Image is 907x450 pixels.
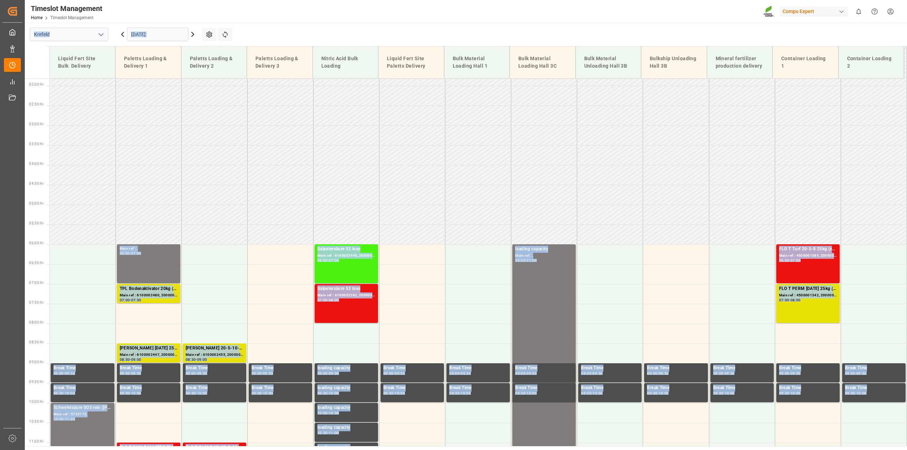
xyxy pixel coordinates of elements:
div: 09:30 [526,372,537,375]
div: 09:30 [856,372,867,375]
div: 09:00 [252,372,262,375]
div: Paletts Loading & Delivery 3 [253,52,307,73]
input: Type to search/select [30,28,108,41]
div: 07:00 [131,252,141,255]
div: Mineral fertilizer production delivery [713,52,767,73]
div: loading capacity [317,404,375,411]
div: 09:30 [725,372,735,375]
div: 07:00 [120,298,130,302]
div: FLO T PERM [DATE] 25kg (x42) INT [779,285,837,292]
div: Nitric Acid Bulk Loading [319,52,373,73]
div: 08:00 [790,298,801,302]
div: 09:00 [581,372,591,375]
div: Break Time [515,365,573,372]
div: - [460,372,461,375]
div: - [855,372,856,375]
div: 08:30 [186,358,196,361]
div: - [789,372,790,375]
div: Break Time [120,365,178,372]
div: 09:00 [383,372,394,375]
div: 09:00 [317,372,328,375]
span: 06:00 Hr [29,241,44,245]
div: Break Time [186,385,243,392]
div: 09:30 [647,392,657,395]
div: 09:30 [317,392,328,395]
div: 09:30 [197,372,207,375]
div: 10:00 [461,392,471,395]
div: 09:30 [53,392,64,395]
div: - [130,372,131,375]
span: 03:00 Hr [29,122,44,126]
span: 02:00 Hr [29,82,44,86]
div: Bulkship Unloading Hall 3B [647,52,701,73]
div: - [130,252,131,255]
div: Break Time [647,365,705,372]
div: 09:30 [252,392,262,395]
div: - [657,372,658,375]
div: FLO T Turf 20-5-8 25kg (x42) INTFLO T PERM [DATE] 25kg (x42) INT;FLO T Turf 20-5-8 25kg (x42) INT [779,246,837,253]
div: - [64,417,65,421]
div: 09:00 [131,358,141,361]
div: 09:00 [449,372,460,375]
div: Main ref : 6100002382, 2000001989 [317,292,375,298]
div: - [394,392,395,395]
div: Break Time [581,365,639,372]
div: 09:00 [120,372,130,375]
div: - [723,392,724,395]
div: 10:00 [197,392,207,395]
div: - [328,392,329,395]
span: 09:30 Hr [29,380,44,384]
div: Liquid Fert Site Bulk Delivery [55,52,109,73]
div: loading capacity [317,424,375,431]
div: 09:30 [659,372,669,375]
div: 10:00 [395,392,405,395]
div: - [328,431,329,434]
div: - [328,259,329,262]
div: - [789,392,790,395]
div: - [789,259,790,262]
div: 10:00 [856,392,867,395]
span: 04:30 Hr [29,182,44,186]
span: 04:00 Hr [29,162,44,166]
div: Break Time [120,385,178,392]
div: 09:30 [329,372,339,375]
div: - [262,392,263,395]
div: - [130,298,131,302]
div: - [328,298,329,302]
button: show 0 new notifications [851,4,867,19]
div: - [394,372,395,375]
div: 07:30 [131,298,141,302]
div: 10:00 [131,392,141,395]
div: Container Loading 2 [844,52,898,73]
div: 07:00 [790,259,801,262]
div: Break Time [713,365,771,372]
div: 10:00 [263,392,273,395]
div: Break Time [383,365,441,372]
div: 21:00 [526,259,537,262]
span: 10:30 Hr [29,420,44,423]
span: 05:30 Hr [29,221,44,225]
div: 10:30 [317,431,328,434]
div: Break Time [53,385,112,392]
div: Main ref : 5733173, [53,411,112,417]
div: 11:00 [329,431,339,434]
span: 10:00 Hr [29,400,44,404]
div: Bulk Material Loading Hall 3C [516,52,570,73]
div: 09:00 [53,372,64,375]
button: open menu [95,29,106,40]
div: 10:00 [329,392,339,395]
div: 09:00 [647,372,657,375]
div: 09:00 [186,372,196,375]
div: Bulk Material Unloading Hall 3B [581,52,636,73]
input: DD.MM.YYYY [127,28,188,41]
div: - [591,372,592,375]
div: - [262,372,263,375]
div: 09:00 [713,372,723,375]
div: 09:30 [581,392,591,395]
div: 10:00 [317,411,328,415]
div: Timeslot Management [31,3,102,14]
span: 09:00 Hr [29,360,44,364]
div: Main ref : , [515,253,573,259]
div: - [196,392,197,395]
span: 08:30 Hr [29,340,44,344]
